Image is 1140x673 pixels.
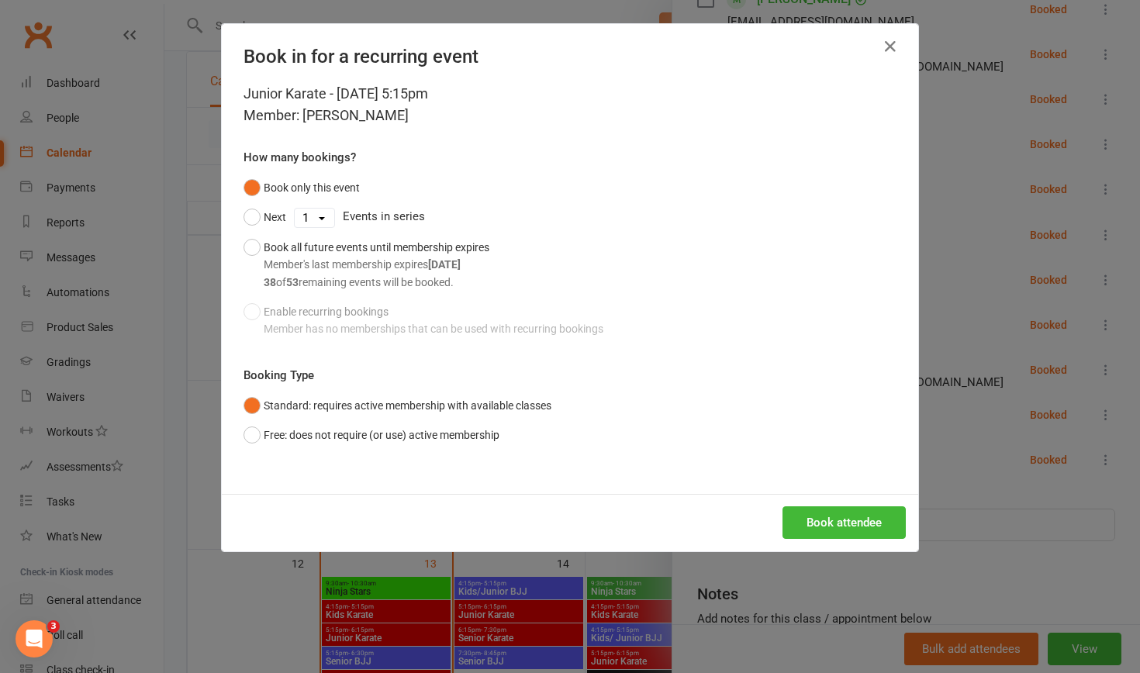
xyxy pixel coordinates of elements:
[244,391,551,420] button: Standard: requires active membership with available classes
[244,148,356,167] label: How many bookings?
[264,239,489,291] div: Book all future events until membership expires
[244,46,896,67] h4: Book in for a recurring event
[244,83,896,126] div: Junior Karate - [DATE] 5:15pm Member: [PERSON_NAME]
[878,34,903,59] button: Close
[244,233,489,297] button: Book all future events until membership expiresMember's last membership expires[DATE]38of53remain...
[264,274,489,291] div: of remaining events will be booked.
[264,256,489,273] div: Member's last membership expires
[244,173,360,202] button: Book only this event
[47,620,60,633] span: 3
[244,202,286,232] button: Next
[244,366,314,385] label: Booking Type
[244,420,499,450] button: Free: does not require (or use) active membership
[428,258,461,271] strong: [DATE]
[16,620,53,657] iframe: Intercom live chat
[286,276,299,288] strong: 53
[264,276,276,288] strong: 38
[244,202,896,232] div: Events in series
[782,506,906,539] button: Book attendee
